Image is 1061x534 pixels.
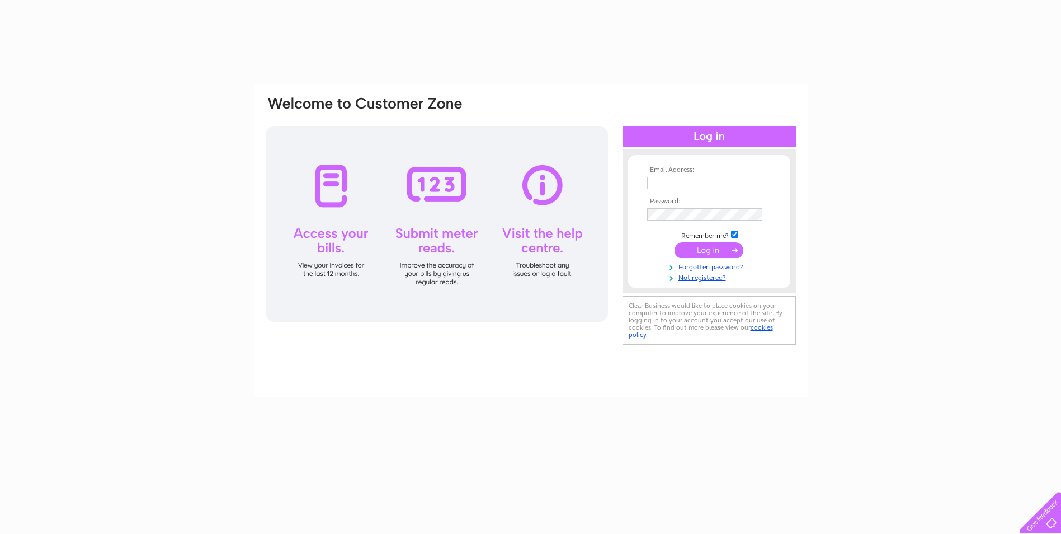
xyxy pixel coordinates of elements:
[647,271,774,282] a: Not registered?
[675,242,743,258] input: Submit
[623,296,796,345] div: Clear Business would like to place cookies on your computer to improve your experience of the sit...
[629,324,773,339] a: cookies policy
[647,261,774,271] a: Forgotten password?
[644,229,774,240] td: Remember me?
[644,166,774,174] th: Email Address:
[644,198,774,205] th: Password:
